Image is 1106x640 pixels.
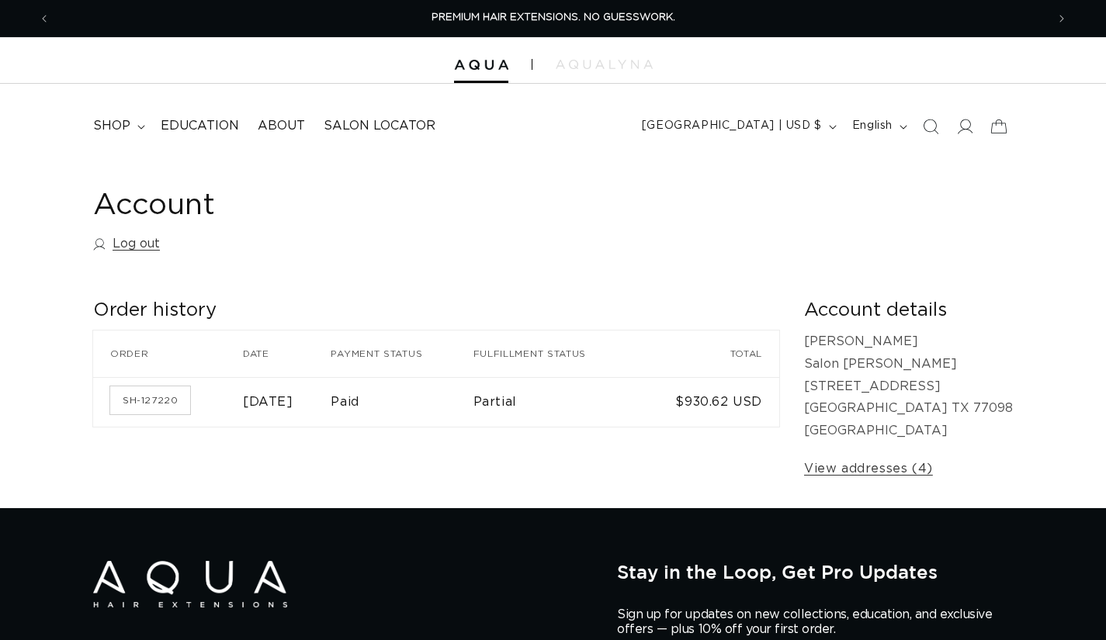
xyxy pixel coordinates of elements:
[243,396,293,408] time: [DATE]
[27,4,61,33] button: Previous announcement
[643,330,779,377] th: Total
[93,561,287,608] img: Aqua Hair Extensions
[843,112,914,141] button: English
[804,458,933,480] a: View addresses (4)
[331,377,473,427] td: Paid
[804,330,1013,442] p: [PERSON_NAME] Salon [PERSON_NAME] [STREET_ADDRESS] [GEOGRAPHIC_DATA] TX 77098 [GEOGRAPHIC_DATA]
[642,118,822,134] span: [GEOGRAPHIC_DATA] | USD $
[93,187,1013,225] h1: Account
[617,561,1013,583] h2: Stay in the Loop, Get Pro Updates
[556,60,653,69] img: aqualyna.com
[161,118,239,134] span: Education
[432,12,675,22] span: PREMIUM HAIR EXTENSIONS. NO GUESSWORK.
[324,118,435,134] span: Salon Locator
[473,330,643,377] th: Fulfillment status
[633,112,843,141] button: [GEOGRAPHIC_DATA] | USD $
[1045,4,1079,33] button: Next announcement
[258,118,305,134] span: About
[243,330,331,377] th: Date
[93,233,160,255] a: Log out
[110,386,190,414] a: Order number SH-127220
[93,118,130,134] span: shop
[93,330,243,377] th: Order
[151,109,248,144] a: Education
[852,118,893,134] span: English
[914,109,948,144] summary: Search
[617,607,1005,637] p: Sign up for updates on new collections, education, and exclusive offers — plus 10% off your first...
[473,377,643,427] td: Partial
[331,330,473,377] th: Payment status
[93,299,779,323] h2: Order history
[804,299,1013,323] h2: Account details
[84,109,151,144] summary: shop
[248,109,314,144] a: About
[314,109,445,144] a: Salon Locator
[454,60,508,71] img: Aqua Hair Extensions
[643,377,779,427] td: $930.62 USD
